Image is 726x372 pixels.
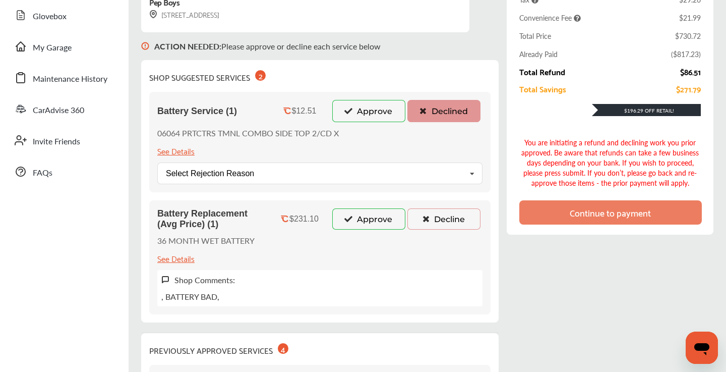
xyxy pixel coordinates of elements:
[157,106,237,117] span: Battery Service (1)
[407,100,480,122] button: Declined
[332,100,405,122] button: Approve
[33,135,80,148] span: Invite Friends
[519,67,565,76] div: Total Refund
[675,31,701,41] div: $730.72
[157,208,267,230] span: Battery Replacement (Avg Price) (1)
[154,40,381,52] p: Please approve or decline each service below
[157,235,255,246] p: 36 MONTH WET BATTERY
[149,10,157,19] img: svg+xml;base64,PHN2ZyB3aWR0aD0iMTYiIGhlaWdodD0iMTciIHZpZXdCb3g9IjAgMCAxNiAxNyIgZmlsbD0ibm9uZSIgeG...
[9,33,118,60] a: My Garage
[519,13,581,23] span: Convenience Fee
[141,32,149,60] img: svg+xml;base64,PHN2ZyB3aWR0aD0iMTYiIGhlaWdodD0iMTciIHZpZXdCb3g9IjAgMCAxNiAxNyIgZmlsbD0ibm9uZSIgeG...
[149,9,219,20] div: [STREET_ADDRESS]
[9,127,118,153] a: Invite Friends
[519,84,566,93] div: Total Savings
[149,341,288,357] div: PREVIOUSLY APPROVED SERVICES
[33,167,52,180] span: FAQs
[33,73,107,86] span: Maintenance History
[154,40,221,52] b: ACTION NEEDED :
[161,276,169,284] img: svg+xml;base64,PHN2ZyB3aWR0aD0iMTYiIGhlaWdodD0iMTciIHZpZXdCb3g9IjAgMCAxNiAxNyIgZmlsbD0ibm9uZSIgeG...
[592,107,701,114] div: $196.29 Off Retail!
[519,137,701,188] div: You are initiating a refund and declining work you prior approved. Be aware that refunds can take...
[255,70,266,81] div: 2
[9,158,118,185] a: FAQs
[33,104,84,117] span: CarAdvise 360
[407,208,480,230] button: Decline
[570,207,651,218] div: Continue to payment
[289,215,319,224] div: $231.10
[174,274,235,286] label: Shop Comments:
[519,49,558,59] div: Already Paid
[519,31,551,41] div: Total Price
[9,96,118,122] a: CarAdvise 360
[161,291,219,302] p: , BATTERY BAD,
[157,144,195,157] div: See Details
[166,170,254,178] div: Select Rejection Reason
[671,49,701,59] div: ( $817.23 )
[676,84,701,93] div: $271.79
[33,10,67,23] span: Glovebox
[278,343,288,354] div: 4
[686,332,718,364] iframe: Button to launch messaging window
[679,13,701,23] div: $21.99
[292,107,317,116] div: $12.51
[149,68,266,84] div: SHOP SUGGESTED SERVICES
[9,2,118,28] a: Glovebox
[33,41,72,55] span: My Garage
[157,127,339,139] p: 06064 PRTCTRS TMNL COMBO SIDE TOP 2/CD X
[157,251,195,265] div: See Details
[9,65,118,91] a: Maintenance History
[680,67,701,76] div: $86.51
[332,208,405,230] button: Approve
